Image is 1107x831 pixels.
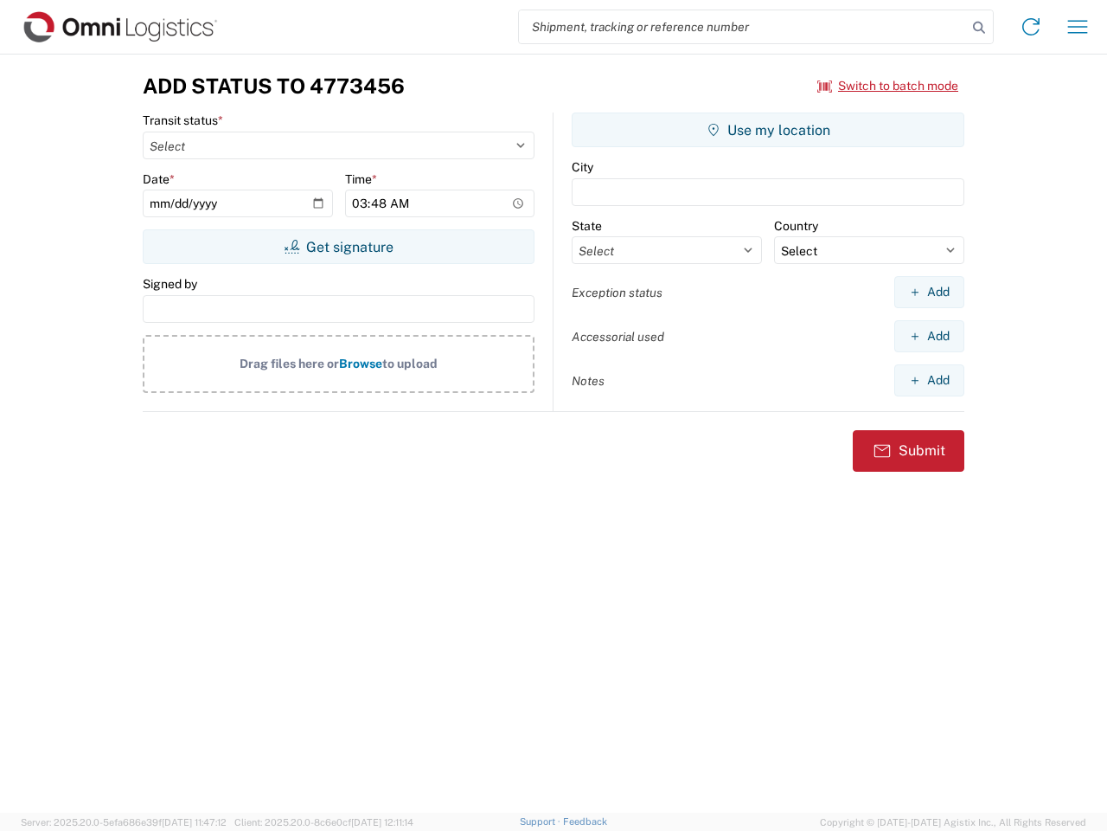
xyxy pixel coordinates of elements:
label: Signed by [143,276,197,292]
label: State [572,218,602,234]
button: Get signature [143,229,534,264]
a: Feedback [563,816,607,827]
button: Switch to batch mode [817,72,958,100]
span: [DATE] 12:11:14 [351,817,413,828]
button: Submit [853,430,964,472]
label: Country [774,218,818,234]
label: City [572,159,593,175]
span: [DATE] 11:47:12 [162,817,227,828]
label: Time [345,171,377,187]
span: Drag files here or [240,357,339,370]
span: Client: 2025.20.0-8c6e0cf [234,817,413,828]
h3: Add Status to 4773456 [143,74,405,99]
button: Add [894,364,964,396]
span: Copyright © [DATE]-[DATE] Agistix Inc., All Rights Reserved [820,815,1086,830]
span: to upload [382,357,438,370]
label: Notes [572,373,605,389]
label: Date [143,171,175,187]
button: Add [894,276,964,308]
a: Support [520,816,563,827]
label: Accessorial used [572,329,664,345]
span: Server: 2025.20.0-5efa686e39f [21,817,227,828]
button: Use my location [572,113,964,147]
label: Exception status [572,285,662,300]
label: Transit status [143,113,223,128]
button: Add [894,320,964,352]
input: Shipment, tracking or reference number [519,10,967,43]
span: Browse [339,357,382,370]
